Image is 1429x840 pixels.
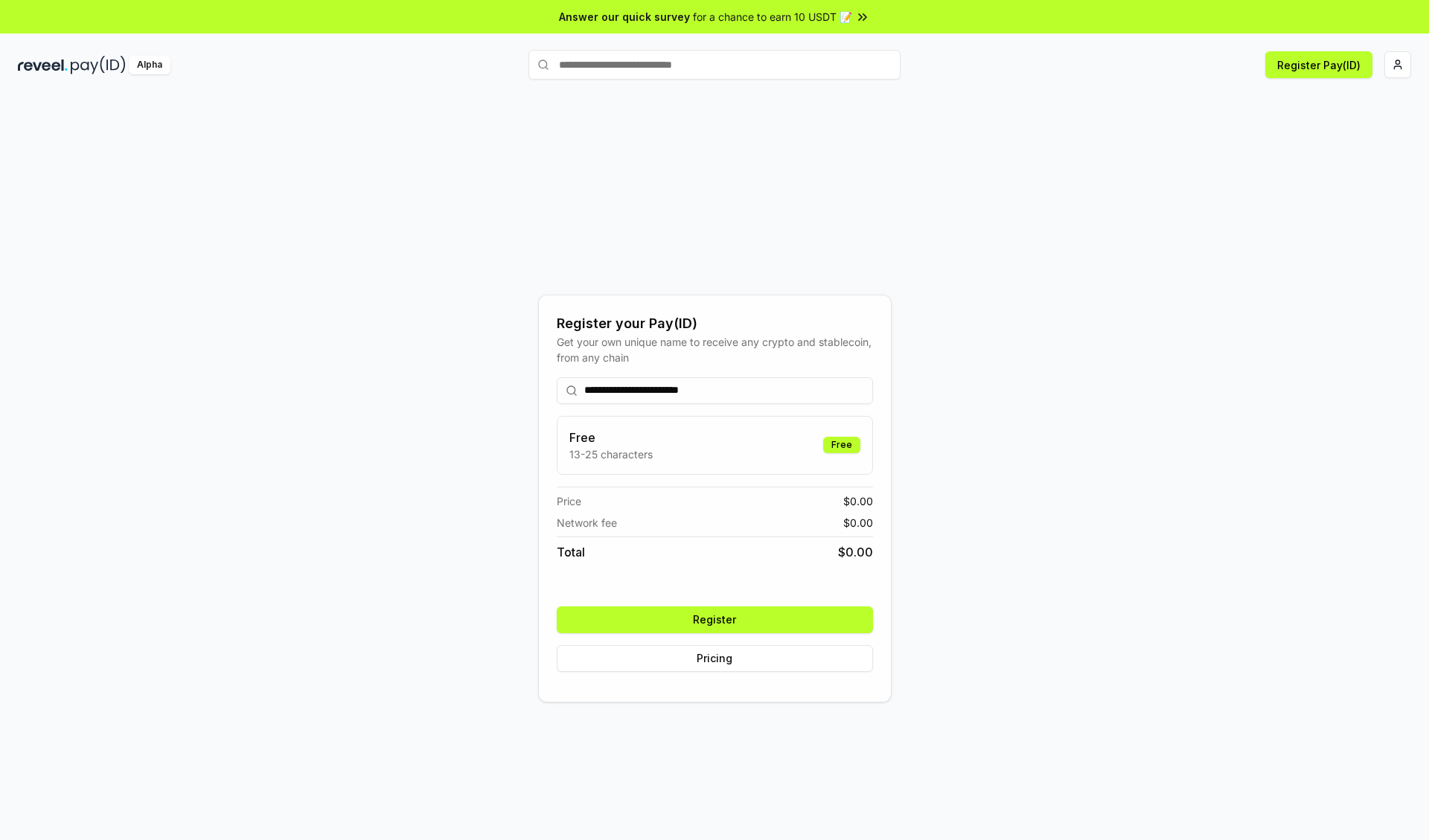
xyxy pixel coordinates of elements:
[559,9,690,25] span: Answer our quick survey
[843,493,873,509] span: $ 0.00
[18,56,68,74] img: reveel_dark
[823,437,860,453] div: Free
[843,515,873,530] span: $ 0.00
[557,313,873,334] div: Register your Pay(ID)
[1265,51,1372,78] button: Register Pay(ID)
[838,543,873,561] span: $ 0.00
[569,446,653,462] p: 13-25 characters
[557,645,873,672] button: Pricing
[557,606,873,633] button: Register
[557,515,617,530] span: Network fee
[557,543,585,561] span: Total
[569,429,653,446] h3: Free
[693,9,852,25] span: for a chance to earn 10 USDT 📝
[557,334,873,365] div: Get your own unique name to receive any crypto and stablecoin, from any chain
[71,56,126,74] img: pay_id
[129,56,170,74] div: Alpha
[557,493,581,509] span: Price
